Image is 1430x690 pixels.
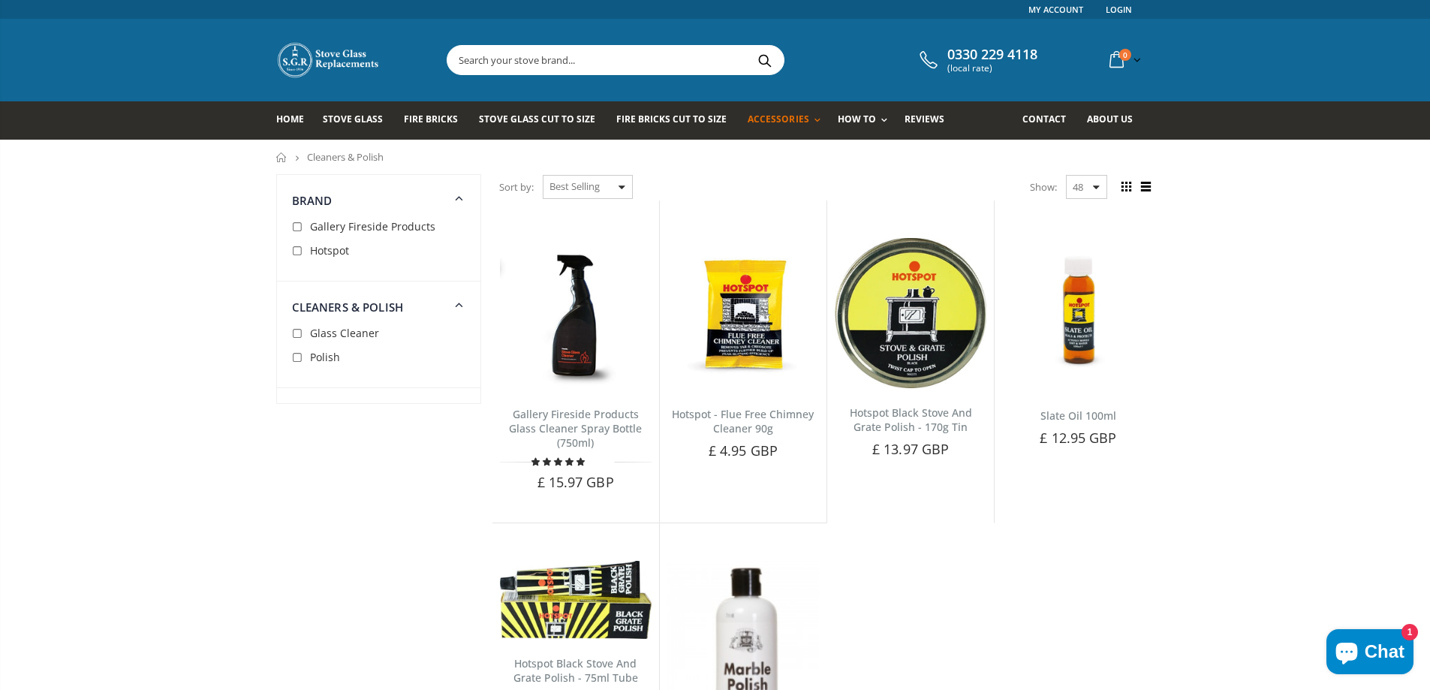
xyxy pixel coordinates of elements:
[1040,429,1116,447] span: £ 12.95 GBP
[479,101,607,140] a: Stove Glass Cut To Size
[310,219,435,234] span: Gallery Fireside Products
[1103,45,1144,74] a: 0
[276,41,381,79] img: Stove Glass Replacement
[616,113,727,125] span: Fire Bricks Cut To Size
[310,243,349,258] span: Hotspot
[709,441,778,459] span: £ 4.95 GBP
[447,46,952,74] input: Search your stove brand...
[307,150,384,164] span: Cleaners & Polish
[838,113,876,125] span: How To
[850,405,972,434] a: Hotspot Black Stove And Grate Polish - 170g Tin
[947,47,1037,63] span: 0330 229 4118
[276,152,288,162] a: Home
[310,326,379,340] span: Glass Cleaner
[947,63,1037,74] span: (local rate)
[905,101,956,140] a: Reviews
[276,101,315,140] a: Home
[1022,101,1077,140] a: Contact
[509,407,642,450] a: Gallery Fireside Products Glass Cleaner Spray Bottle (750ml)
[1030,175,1057,199] span: Show:
[323,101,394,140] a: Stove Glass
[500,238,652,390] img: The Gallery Stove Glass Cleaner Spray Bottle (750ml)
[916,47,1037,74] a: 0330 229 4118 (local rate)
[838,101,895,140] a: How To
[1118,179,1135,195] span: Grid view
[404,113,458,125] span: Fire Bricks
[1002,238,1154,390] img: Slate Oil 100ml
[748,46,782,74] button: Search
[905,113,944,125] span: Reviews
[479,113,595,125] span: Stove Glass Cut To Size
[1119,49,1131,61] span: 0
[748,113,808,125] span: Accessories
[531,456,587,467] span: 5.00 stars
[1022,113,1066,125] span: Contact
[513,656,638,685] a: Hotspot Black Stove And Grate Polish - 75ml Tube
[1138,179,1155,195] span: List view
[872,440,949,458] span: £ 13.97 GBP
[323,113,383,125] span: Stove Glass
[1040,408,1116,423] a: Slate Oil 100ml
[500,561,652,639] img: Hotspot Black Stove And Grate Polish - 75ml Tube
[616,101,738,140] a: Fire Bricks Cut To Size
[310,350,340,364] span: Polish
[748,101,827,140] a: Accessories
[499,174,534,200] span: Sort by:
[672,407,814,435] a: Hotspot - Flue Free Chimney Cleaner 90g
[292,300,404,315] span: Cleaners & Polish
[1087,113,1133,125] span: About us
[1087,101,1144,140] a: About us
[276,113,304,125] span: Home
[1322,629,1418,678] inbox-online-store-chat: Shopify online store chat
[292,193,333,208] span: Brand
[404,101,469,140] a: Fire Bricks
[667,238,819,390] img: Flue Cleaner 90g
[537,473,614,491] span: £ 15.97 GBP
[835,238,986,388] img: Hotspot Black Stove And Grate Polish - 170g Tin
